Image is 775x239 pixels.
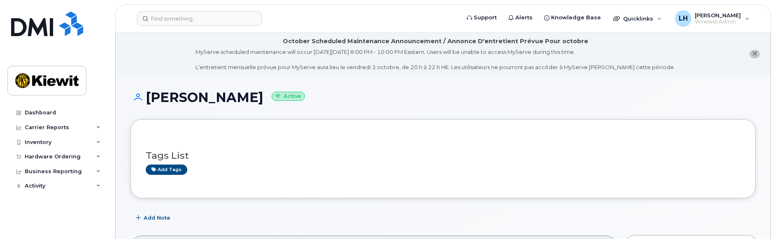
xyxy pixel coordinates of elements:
h1: [PERSON_NAME] [130,90,756,104]
span: Add Note [144,214,170,222]
a: Add tags [146,165,187,175]
div: MyServe scheduled maintenance will occur [DATE][DATE] 8:00 PM - 10:00 PM Eastern. Users will be u... [195,48,675,71]
h3: Tags List [146,151,740,161]
iframe: Messenger [593,32,769,199]
div: October Scheduled Maintenance Announcement / Annonce D'entretient Prévue Pour octobre [283,37,588,46]
iframe: Messenger Launcher [739,203,769,233]
button: Add Note [130,211,177,225]
small: Active [272,92,305,101]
